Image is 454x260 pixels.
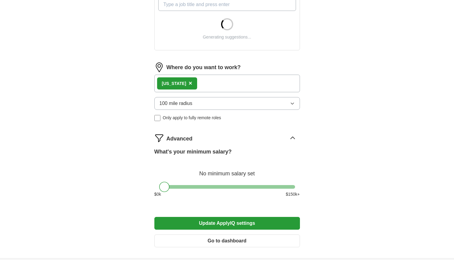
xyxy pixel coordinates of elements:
[154,62,164,72] img: location.png
[203,34,251,40] div: Generating suggestions...
[166,135,193,143] span: Advanced
[154,191,161,198] span: $ 0 k
[154,133,164,143] img: filter
[154,97,300,110] button: 100 mile radius
[154,115,160,121] input: Only apply to fully remote roles
[154,148,232,156] label: What's your minimum salary?
[162,80,186,87] div: [US_STATE]
[154,235,300,247] button: Go to dashboard
[189,79,192,88] button: ×
[166,63,241,72] label: Where do you want to work?
[189,80,192,86] span: ×
[154,217,300,230] button: Update ApplyIQ settings
[154,163,300,178] div: No minimum salary set
[286,191,300,198] span: $ 150 k+
[160,100,193,107] span: 100 mile radius
[163,115,221,121] span: Only apply to fully remote roles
